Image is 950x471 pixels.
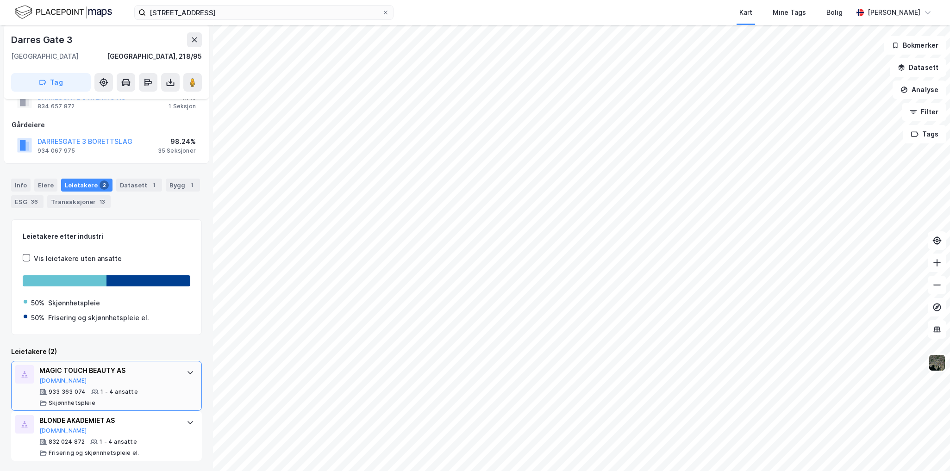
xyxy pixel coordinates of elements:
button: Tag [11,73,91,92]
div: Frisering og skjønnhetspleie el. [48,312,149,323]
div: Darres Gate 3 [11,32,74,47]
div: 2 [100,180,109,190]
div: BLONDE AKADEMIET AS [39,415,177,426]
button: [DOMAIN_NAME] [39,427,87,434]
div: 35 Seksjoner [158,147,196,155]
div: Vis leietakere uten ansatte [34,253,122,264]
div: 50% [31,297,44,309]
input: Søk på adresse, matrikkel, gårdeiere, leietakere eller personer [146,6,382,19]
div: 98.24% [158,136,196,147]
div: 834 657 872 [37,103,75,110]
div: [PERSON_NAME] [868,7,920,18]
button: Bokmerker [884,36,946,55]
div: Skjønnhetspleie [49,399,95,407]
button: Filter [902,103,946,121]
img: logo.f888ab2527a4732fd821a326f86c7f29.svg [15,4,112,20]
div: 832 024 872 [49,438,85,446]
div: 1 Seksjon [169,103,196,110]
div: Mine Tags [773,7,806,18]
div: 934 067 975 [37,147,75,155]
button: Tags [903,125,946,143]
button: Datasett [890,58,946,77]
div: 1 [187,180,196,190]
div: [GEOGRAPHIC_DATA], 218/95 [107,51,202,62]
div: Leietakere (2) [11,346,202,357]
div: Bygg [166,179,200,192]
div: Gårdeiere [12,119,201,130]
div: 1 - 4 ansatte [100,388,138,396]
button: Analyse [893,81,946,99]
div: Frisering og skjønnhetspleie el. [49,449,139,457]
div: 13 [98,197,107,206]
div: Info [11,179,31,192]
div: MAGIC TOUCH BEAUTY AS [39,365,177,376]
div: 36 [29,197,40,206]
div: 50% [31,312,44,323]
div: ESG [11,195,44,208]
iframe: Chat Widget [904,427,950,471]
div: Skjønnhetspleie [48,297,100,309]
div: 1 - 4 ansatte [100,438,137,446]
button: [DOMAIN_NAME] [39,377,87,384]
div: Eiere [34,179,57,192]
div: Kart [739,7,752,18]
div: Leietakere [61,179,112,192]
img: 9k= [928,354,946,372]
div: Leietakere etter industri [23,231,190,242]
div: [GEOGRAPHIC_DATA] [11,51,79,62]
div: Bolig [826,7,843,18]
div: 933 363 074 [49,388,86,396]
div: Transaksjoner [47,195,111,208]
div: Datasett [116,179,162,192]
div: 1 [149,180,158,190]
